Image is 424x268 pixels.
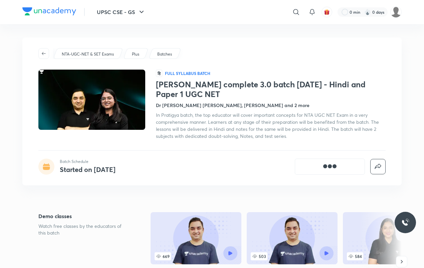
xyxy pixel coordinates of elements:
[62,51,114,57] p: NTA-UGC-NET & SET Exams
[38,223,129,236] p: Watch free classes by the educators of this batch
[156,51,173,57] a: Batches
[60,159,116,165] p: Batch Schedule
[60,165,116,174] h4: Started on [DATE]
[390,6,402,18] img: renuka
[322,7,332,17] button: avatar
[38,212,129,220] h5: Demo classes
[37,69,146,130] img: Thumbnail
[132,51,139,57] p: Plus
[157,51,172,57] p: Batches
[251,252,267,260] span: 503
[401,218,409,227] img: ttu
[165,71,210,76] p: Full Syllabus Batch
[156,80,386,99] h1: [PERSON_NAME] complete 3.0 batch [DATE] - Hindi and Paper 1 UGC NET
[22,7,76,15] img: Company Logo
[156,102,309,109] h4: Dr [PERSON_NAME] [PERSON_NAME], [PERSON_NAME] and 2 more
[347,252,363,260] span: 584
[156,70,162,77] span: हि
[364,9,371,15] img: streak
[156,112,379,139] span: In Pratigya batch, the top educator will cover important concepts for NTA UGC NET Exam in a very ...
[22,7,76,17] a: Company Logo
[295,159,365,175] button: [object Object]
[93,5,150,19] button: UPSC CSE - GS
[131,51,141,57] a: Plus
[324,9,330,15] img: avatar
[61,51,115,57] a: NTA-UGC-NET & SET Exams
[155,252,171,260] span: 669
